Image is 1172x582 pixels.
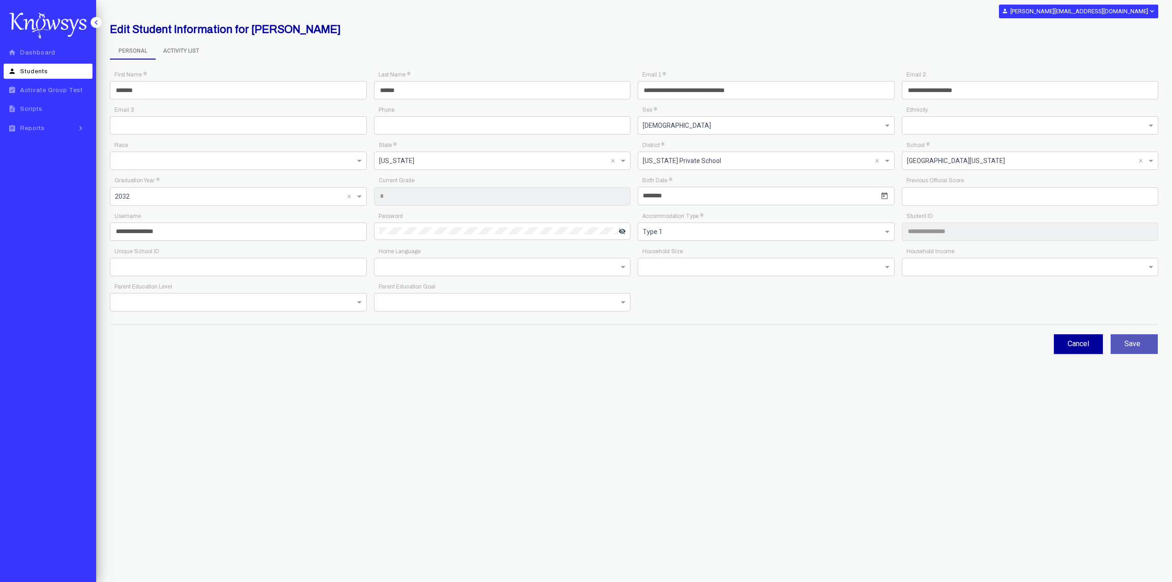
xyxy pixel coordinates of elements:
[642,107,657,113] app-required-indication: Sex
[875,155,883,166] span: Clear all
[379,107,395,113] app-required-indication: Phone
[379,248,421,255] app-required-indication: Home Language
[906,213,933,219] app-required-indication: Student ID
[74,124,87,133] i: keyboard_arrow_right
[114,71,146,78] app-required-indication: First Name
[642,142,664,148] app-required-indication: District
[1002,8,1008,14] i: person
[379,142,396,148] app-required-indication: State
[92,18,101,27] i: keyboard_arrow_left
[114,213,141,219] app-required-indication: Username
[906,107,928,113] app-required-indication: Ethnicity
[6,105,18,113] i: description
[642,248,683,255] app-required-indication: Household Size
[114,248,159,255] app-required-indication: Unique School ID
[906,142,929,148] app-required-indication: School
[906,71,926,78] app-required-indication: Email 2
[114,142,128,148] app-required-indication: Race
[114,107,134,113] app-required-indication: Email 3
[642,177,672,184] app-required-indication: Birth Date
[6,86,18,94] i: assignment_turned_in
[6,125,18,132] i: assignment
[619,228,626,235] i: visibility_off
[20,106,43,112] span: Scripts
[1139,155,1146,166] span: Clear all
[1010,8,1148,15] b: [PERSON_NAME][EMAIL_ADDRESS][DOMAIN_NAME]
[6,49,18,56] i: home
[110,43,156,60] span: Personal
[1054,334,1103,354] button: Cancel
[379,71,410,78] app-required-indication: Last Name
[347,191,355,202] span: Clear all
[642,71,666,78] app-required-indication: Email 1
[20,87,83,93] span: Activate Group Test
[158,43,204,59] span: Activity List
[110,23,804,36] h2: Edit Student Information for [PERSON_NAME]
[379,227,619,234] input: Password
[114,177,159,184] app-required-indication: Graduation Year
[379,283,435,290] app-required-indication: Parent Education Goal
[611,155,619,166] span: Clear all
[6,67,18,75] i: person
[379,213,403,219] app-required-indication: Password
[879,190,890,201] button: Open calendar
[642,213,703,219] app-required-indication: Accommodation Type
[114,283,172,290] app-required-indication: Parent Education Level
[20,125,45,131] span: Reports
[906,177,964,184] app-required-indication: Previous Official Score
[20,49,55,56] span: Dashboard
[20,68,48,75] span: Students
[379,177,415,184] app-required-indication: Current Grade
[906,248,955,255] app-required-indication: Household Income
[1148,7,1155,15] i: expand_more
